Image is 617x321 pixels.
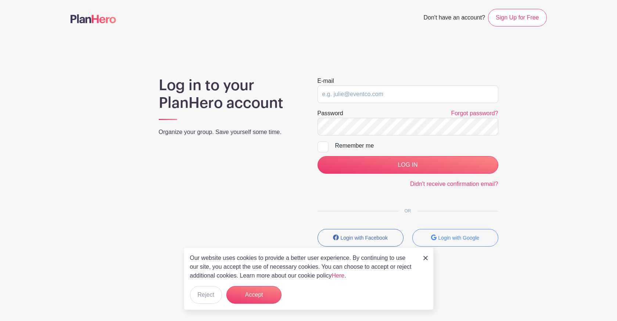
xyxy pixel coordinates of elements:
[318,229,403,247] button: Login with Facebook
[399,208,417,214] span: OR
[159,77,300,112] h1: Log in to your PlanHero account
[226,286,281,304] button: Accept
[423,10,485,27] span: Don't have an account?
[410,181,498,187] a: Didn't receive confirmation email?
[438,235,479,241] small: Login with Google
[190,254,416,280] p: Our website uses cookies to provide a better user experience. By continuing to use our site, you ...
[318,77,334,85] label: E-mail
[71,14,116,23] img: logo-507f7623f17ff9eddc593b1ce0a138ce2505c220e1c5a4e2b4648c50719b7d32.svg
[335,141,498,150] div: Remember me
[451,110,498,116] a: Forgot password?
[423,256,428,260] img: close_button-5f87c8562297e5c2d7936805f587ecaba9071eb48480494691a3f1689db116b3.svg
[341,235,388,241] small: Login with Facebook
[318,85,498,103] input: e.g. julie@eventco.com
[412,229,498,247] button: Login with Google
[318,109,343,118] label: Password
[318,156,498,174] input: LOG IN
[159,128,300,137] p: Organize your group. Save yourself some time.
[190,286,222,304] button: Reject
[488,9,546,27] a: Sign Up for Free
[332,272,345,279] a: Here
